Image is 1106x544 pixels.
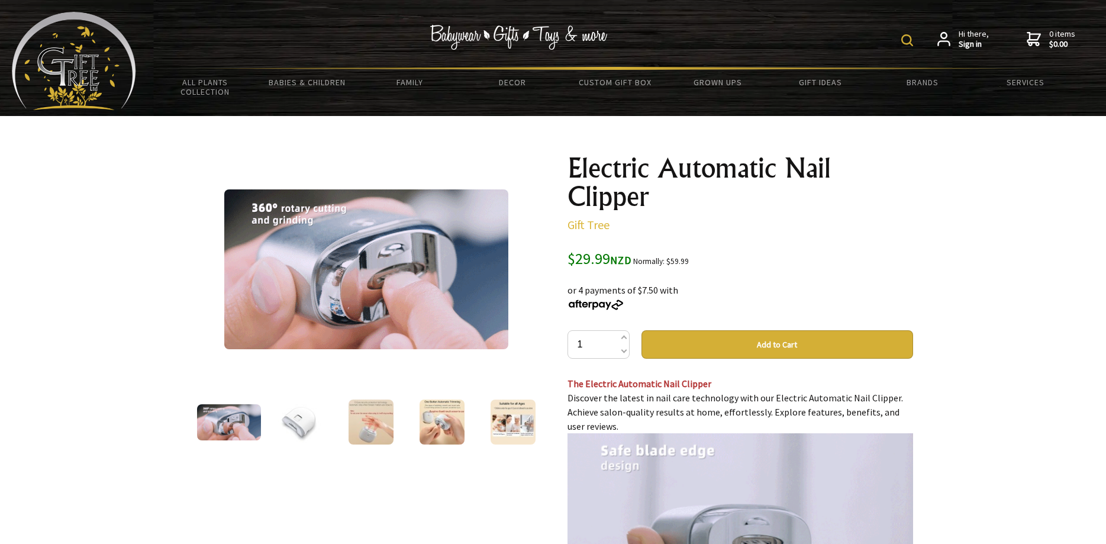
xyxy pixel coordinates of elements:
[430,25,608,50] img: Babywear - Gifts - Toys & more
[278,400,323,445] img: Electric Automatic Nail Clipper
[610,253,631,267] span: NZD
[901,34,913,46] img: product search
[567,217,610,232] a: Gift Tree
[641,330,913,359] button: Add to Cart
[359,70,461,95] a: Family
[666,70,769,95] a: Grown Ups
[197,404,261,440] img: Electric Automatic Nail Clipper
[937,29,989,50] a: Hi there,Sign in
[567,249,631,268] span: $29.99
[461,70,563,95] a: Decor
[224,189,508,349] img: Electric Automatic Nail Clipper
[633,256,689,266] small: Normally: $59.99
[1049,39,1075,50] strong: $0.00
[567,269,913,311] div: or 4 payments of $7.50 with
[567,378,711,390] span: The Electric Automatic Nail Clipper
[154,70,256,104] a: All Plants Collection
[974,70,1076,95] a: Services
[567,154,913,211] h1: Electric Automatic Nail Clipper
[1027,29,1075,50] a: 0 items$0.00
[12,12,136,110] img: Babyware - Gifts - Toys and more...
[1049,28,1075,50] span: 0 items
[769,70,871,95] a: Gift Ideas
[491,400,536,445] img: Electric Automatic Nail Clipper
[959,39,989,50] strong: Sign in
[256,70,359,95] a: Babies & Children
[420,400,465,445] img: Electric Automatic Nail Clipper
[872,70,974,95] a: Brands
[349,400,394,445] img: Electric Automatic Nail Clipper
[959,29,989,50] span: Hi there,
[564,70,666,95] a: Custom Gift Box
[567,300,624,310] img: Afterpay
